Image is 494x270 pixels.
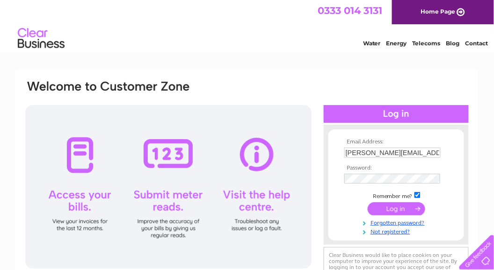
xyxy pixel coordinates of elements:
[342,191,450,200] td: Remember me?
[342,165,450,171] th: Password:
[386,40,407,47] a: Energy
[318,5,382,16] a: 0333 014 3131
[363,40,381,47] a: Water
[344,227,450,235] a: Not registered?
[465,40,488,47] a: Contact
[344,218,450,227] a: Forgotten password?
[17,24,65,53] img: logo.png
[342,139,450,145] th: Email Address:
[368,202,425,215] input: Submit
[446,40,460,47] a: Blog
[27,5,469,45] div: Clear Business is a trading name of Verastar Limited (registered in [GEOGRAPHIC_DATA] No. 3667643...
[413,40,441,47] a: Telecoms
